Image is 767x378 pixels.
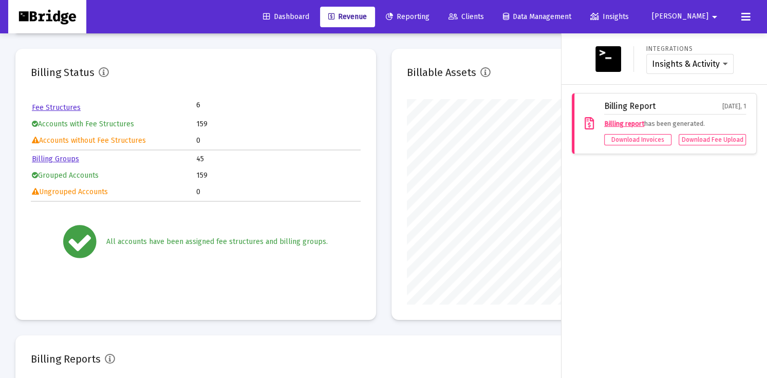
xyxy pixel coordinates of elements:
[263,12,309,21] span: Dashboard
[652,12,708,21] span: [PERSON_NAME]
[255,7,317,27] a: Dashboard
[386,12,429,21] span: Reporting
[378,7,438,27] a: Reporting
[16,7,79,27] img: Dashboard
[448,12,484,21] span: Clients
[590,12,629,21] span: Insights
[708,7,721,27] mat-icon: arrow_drop_down
[503,12,571,21] span: Data Management
[440,7,492,27] a: Clients
[495,7,579,27] a: Data Management
[640,6,733,27] button: [PERSON_NAME]
[320,7,375,27] a: Revenue
[328,12,367,21] span: Revenue
[582,7,637,27] a: Insights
